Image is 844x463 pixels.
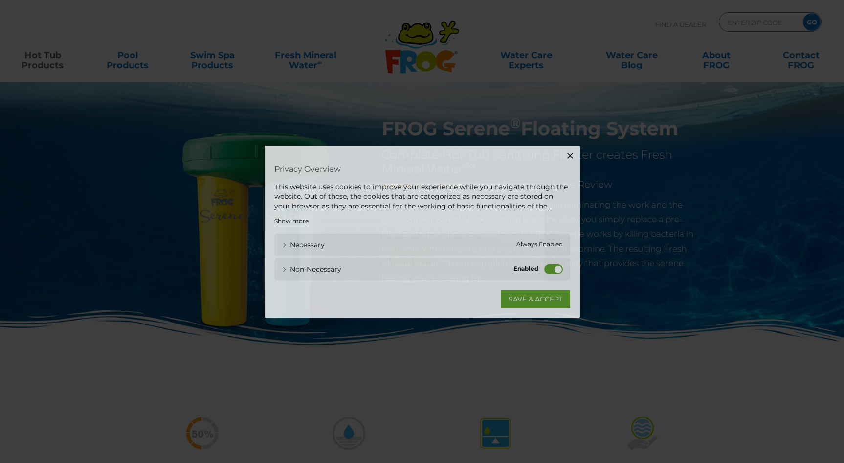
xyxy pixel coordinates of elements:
[274,217,309,226] a: Show more
[516,240,563,250] span: Always Enabled
[274,182,570,211] div: This website uses cookies to improve your experience while you navigate through the website. Out ...
[282,240,325,250] a: Necessary
[501,290,570,308] a: SAVE & ACCEPT
[282,264,341,275] a: Non-necessary
[274,160,570,177] h4: Privacy Overview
